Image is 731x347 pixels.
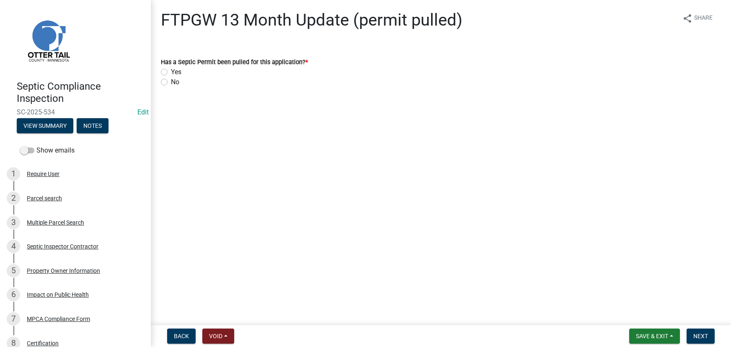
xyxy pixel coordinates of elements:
[7,240,20,253] div: 4
[7,312,20,326] div: 7
[27,292,89,298] div: Impact on Public Health
[171,77,179,87] label: No
[27,243,98,249] div: Septic Inspector Contractor
[27,195,62,201] div: Parcel search
[7,264,20,277] div: 5
[77,118,108,133] button: Notes
[27,268,100,274] div: Property Owner Information
[209,333,222,339] span: Void
[7,192,20,205] div: 2
[17,118,73,133] button: View Summary
[693,333,708,339] span: Next
[17,123,73,129] wm-modal-confirm: Summary
[27,220,84,225] div: Multiple Parcel Search
[137,108,149,116] a: Edit
[202,329,234,344] button: Void
[174,333,189,339] span: Back
[20,145,75,155] label: Show emails
[161,60,308,65] label: Has a Septic Permit been pulled for this application?
[17,9,80,72] img: Otter Tail County, Minnesota
[77,123,108,129] wm-modal-confirm: Notes
[161,10,462,30] h1: FTPGW 13 Month Update (permit pulled)
[17,80,144,105] h4: Septic Compliance Inspection
[27,316,90,322] div: MPCA Compliance Form
[137,108,149,116] wm-modal-confirm: Edit Application Number
[676,10,719,26] button: shareShare
[167,329,196,344] button: Back
[636,333,668,339] span: Save & Exit
[7,288,20,301] div: 6
[171,67,181,77] label: Yes
[694,13,713,23] span: Share
[17,108,134,116] span: SC-2025-534
[682,13,692,23] i: share
[27,340,59,346] div: Certification
[629,329,680,344] button: Save & Exit
[7,216,20,229] div: 3
[7,167,20,181] div: 1
[27,171,59,177] div: Require User
[687,329,715,344] button: Next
